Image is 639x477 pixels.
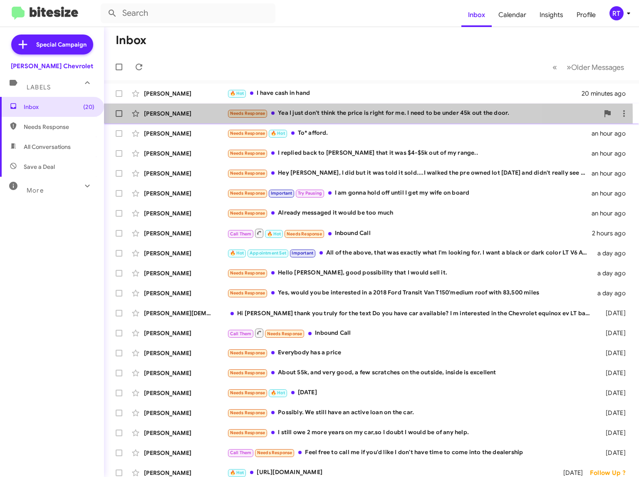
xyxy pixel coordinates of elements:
div: I am gonna hold off until I get my wife on board [227,188,592,198]
h1: Inbox [116,34,146,47]
span: Needs Response [287,231,322,237]
div: [PERSON_NAME] [144,89,227,98]
div: an hour ago [592,169,632,178]
span: Needs Response [230,290,265,296]
div: [PERSON_NAME] [144,329,227,337]
div: [PERSON_NAME] [144,249,227,257]
span: » [567,62,571,72]
nav: Page navigation example [548,59,629,76]
span: (20) [83,103,94,111]
div: I replied back to [PERSON_NAME] that it was $4-$5k out of my range.. [227,148,592,158]
div: To* afford. [227,129,592,138]
span: Call Them [230,231,252,237]
span: Call Them [230,450,252,455]
div: About 55k, and very good, a few scratches on the outside, inside is excellent [227,368,595,378]
div: [PERSON_NAME] [144,189,227,198]
div: [DATE] [227,388,595,398]
span: Important [271,190,292,196]
span: « [552,62,557,72]
div: 2 hours ago [592,229,632,237]
span: Needs Response [230,111,265,116]
div: [PERSON_NAME] [144,469,227,477]
div: Yes, would you be interested in a 2018 Ford Transit Van T150'medium roof with 83,500 miles [227,288,595,298]
span: 🔥 Hot [267,231,281,237]
div: [PERSON_NAME] [144,429,227,437]
div: [PERSON_NAME] [144,229,227,237]
span: Needs Response [267,331,302,336]
div: [PERSON_NAME][DEMOGRAPHIC_DATA] [144,309,227,317]
div: 20 minutes ago [582,89,632,98]
a: Special Campaign [11,35,93,54]
div: [PERSON_NAME] [144,169,227,178]
div: Follow Up ? [590,469,632,477]
span: Appointment Set [250,250,286,256]
span: Needs Response [257,450,292,455]
div: a day ago [595,249,632,257]
span: Needs Response [230,370,265,376]
button: Next [562,59,629,76]
div: [DATE] [595,369,632,377]
div: [PERSON_NAME] [144,389,227,397]
span: All Conversations [24,143,71,151]
span: Needs Response [230,151,265,156]
div: an hour ago [592,189,632,198]
span: Save a Deal [24,163,55,171]
div: Yea I just don't think the price is right for me. I need to be under 45k out the door. [227,109,599,118]
span: Older Messages [571,63,624,72]
div: Hello [PERSON_NAME], good possibility that I would sell it. [227,268,595,278]
div: Inbound Call [227,228,592,238]
button: Previous [547,59,562,76]
div: [PERSON_NAME] [144,269,227,277]
a: Profile [570,3,602,27]
div: [PERSON_NAME] [144,109,227,118]
span: Inbox [24,103,94,111]
a: Inbox [461,3,492,27]
span: 🔥 Hot [271,131,285,136]
div: [DATE] [595,389,632,397]
div: [PERSON_NAME] [144,129,227,138]
div: [PERSON_NAME] [144,289,227,297]
div: an hour ago [592,209,632,217]
div: an hour ago [592,129,632,138]
span: Needs Response [230,131,265,136]
span: 🔥 Hot [271,390,285,395]
div: All of the above, that was exactly what I'm looking for. I want a black or dark color LT V6 AWD b... [227,248,595,258]
span: Special Campaign [36,40,87,49]
span: Needs Response [230,410,265,415]
span: Important [292,250,313,256]
div: [DATE] [595,329,632,337]
div: [DATE] [595,409,632,417]
div: [DATE] [556,469,589,477]
div: Possibly. We still have an active loan on the car. [227,408,595,418]
div: Feel free to call me if you'd like I don't have time to come into the dealership [227,448,595,457]
span: Needs Response [230,210,265,216]
div: a day ago [595,269,632,277]
a: Calendar [492,3,533,27]
div: Everybody has a price [227,348,595,358]
span: Needs Response [230,430,265,435]
span: Needs Response [230,171,265,176]
div: [DATE] [595,309,632,317]
div: I have cash in hand [227,89,582,98]
div: Hey [PERSON_NAME], I did but it was told it sold....I walked the pre owned lot [DATE] and didn't ... [227,168,592,178]
span: Needs Response [230,390,265,395]
span: 🔥 Hot [230,250,244,256]
a: Insights [533,3,570,27]
div: Inbound Call [227,328,595,338]
button: RT [602,6,630,20]
div: RT [609,6,624,20]
span: Needs Response [24,123,94,131]
div: [PERSON_NAME] [144,449,227,457]
span: Needs Response [230,350,265,356]
div: [PERSON_NAME] [144,409,227,417]
div: [PERSON_NAME] Chevrolet [11,62,93,70]
div: [PERSON_NAME] [144,349,227,357]
span: Call Them [230,331,252,336]
div: [PERSON_NAME] [144,149,227,158]
div: [PERSON_NAME] [144,369,227,377]
span: Labels [27,84,51,91]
